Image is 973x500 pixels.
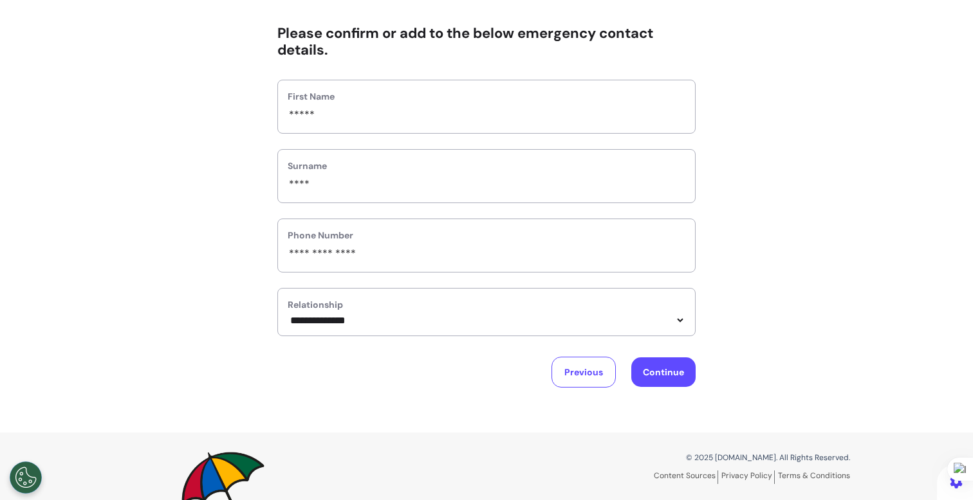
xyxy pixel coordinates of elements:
[654,470,718,484] a: Content Sources
[288,229,685,242] label: Phone Number
[631,357,696,387] button: Continue
[288,159,685,173] label: Surname
[288,298,685,312] label: Relationship
[277,25,696,59] h2: Please confirm or add to the below emergency contact details.
[288,90,685,103] label: First Name
[721,470,775,484] a: Privacy Policy
[551,357,616,388] button: Previous
[10,461,42,494] button: Open Preferences
[778,470,850,481] a: Terms & Conditions
[496,452,850,463] p: © 2025 [DOMAIN_NAME]. All Rights Reserved.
